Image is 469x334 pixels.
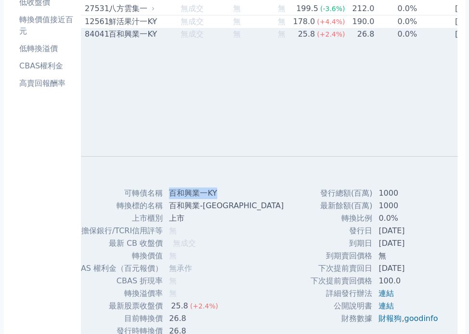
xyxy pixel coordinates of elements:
td: 下次提前賣回日 [310,262,373,275]
td: 26.8 [163,312,291,325]
td: 財務數據 [310,312,373,325]
span: 無成交 [181,4,204,13]
td: 0.0% [373,212,445,225]
td: 轉換標的名稱 [70,200,163,212]
span: 無 [169,226,177,235]
td: 擔保銀行/TCRI信用評等 [70,225,163,237]
span: 無成交 [181,29,204,39]
td: 發行總額(百萬) [310,187,373,200]
td: 公開說明書 [310,300,373,312]
td: 26.8 [345,28,375,40]
a: 連結 [378,289,394,298]
td: 到期賣回價格 [310,250,373,262]
td: 最新餘額(百萬) [310,200,373,212]
td: 詳細發行辦法 [310,287,373,300]
a: 轉換價值接近百元 [15,12,77,39]
g: Chart [58,55,462,171]
td: 最新 CB 收盤價 [70,237,163,250]
td: 下次提前賣回價格 [310,275,373,287]
td: 190.0 [345,15,375,28]
td: [DATE] [373,262,445,275]
span: (+2.4%) [190,302,218,310]
a: 高賣回報酬率 [15,76,77,91]
li: 低轉換溢價 [15,43,77,54]
td: 1000 [373,200,445,212]
span: (-3.6%) [320,5,345,13]
div: 鮮活果汁一KY [109,16,153,27]
div: 199.5 [294,3,320,14]
a: 連結 [378,301,394,310]
span: 無 [278,29,286,39]
td: CBAS 權利金（百元報價） [70,262,163,275]
span: 無成交 [173,239,196,248]
td: 無 [373,250,445,262]
td: 0.0% [375,15,417,28]
div: 25.8 [296,28,317,40]
td: CBAS 折現率 [70,275,163,287]
td: , [373,312,445,325]
td: 最新股票收盤價 [70,300,163,312]
a: 財報狗 [378,314,402,323]
div: 八方雲集一 [109,3,153,14]
td: 百和興業-[GEOGRAPHIC_DATA] [163,200,291,212]
div: 84041 [85,28,106,40]
a: goodinfo [404,314,438,323]
td: 1000 [373,187,445,200]
td: 100.0 [373,275,445,287]
div: 27531 [85,3,106,14]
td: 到期日 [310,237,373,250]
td: 0.0% [375,28,417,40]
span: 無 [278,4,286,13]
span: 無承作 [169,264,192,273]
span: (+4.4%) [317,18,345,26]
td: 目前轉換價 [70,312,163,325]
li: 轉換價值接近百元 [15,14,77,37]
td: [DATE] [373,225,445,237]
span: 無成交 [181,17,204,26]
td: 轉換溢價率 [70,287,163,300]
a: 低轉換溢價 [15,41,77,56]
div: 12561 [85,16,106,27]
td: [DATE] [373,237,445,250]
span: 無 [233,4,241,13]
span: 無 [169,276,177,285]
span: (+2.4%) [317,30,345,38]
td: 發行日 [310,225,373,237]
td: 可轉債名稱 [70,187,163,200]
div: 百和興業一KY [109,28,153,40]
div: 178.0 [291,16,317,27]
td: 轉換價值 [70,250,163,262]
span: 無 [233,29,241,39]
td: 轉換比例 [310,212,373,225]
span: 無 [169,251,177,260]
li: CBAS權利金 [15,60,77,72]
li: 高賣回報酬率 [15,78,77,89]
a: CBAS權利金 [15,58,77,74]
div: 25.8 [169,300,190,312]
td: 上市 [163,212,291,225]
td: 上市櫃別 [70,212,163,225]
span: 無 [278,17,286,26]
td: 百和興業一KY [163,187,291,200]
span: 無 [169,289,177,298]
span: 無 [233,17,241,26]
td: 0.0% [375,2,417,15]
td: 212.0 [345,2,375,15]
